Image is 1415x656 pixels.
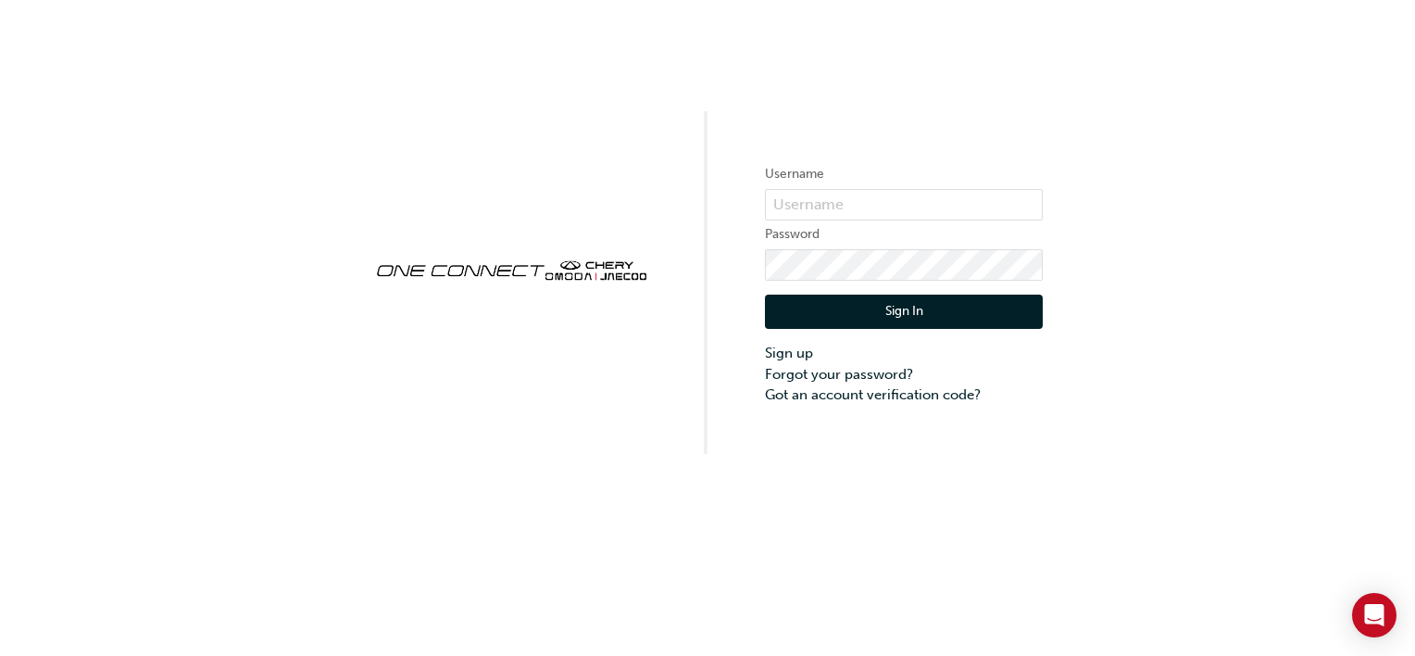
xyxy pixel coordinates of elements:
label: Password [765,223,1043,246]
div: Open Intercom Messenger [1352,593,1396,637]
button: Sign In [765,295,1043,330]
img: oneconnect [372,245,650,293]
label: Username [765,163,1043,185]
a: Forgot your password? [765,364,1043,385]
input: Username [765,189,1043,221]
a: Got an account verification code? [765,385,1043,406]
a: Sign up [765,343,1043,364]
